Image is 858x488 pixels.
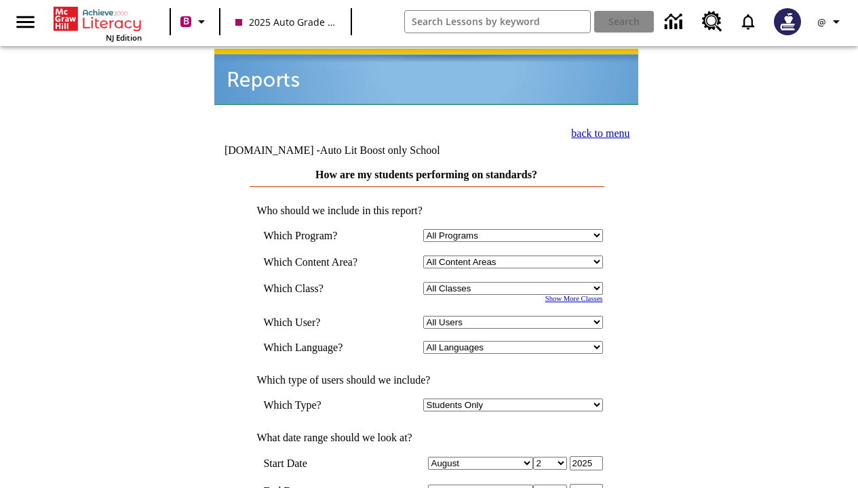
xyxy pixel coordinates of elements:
span: B [183,13,189,30]
nobr: Auto Lit Boost only School [320,144,440,156]
a: Resource Center, Will open in new tab [694,3,730,40]
nobr: Which Content Area? [263,256,357,268]
span: NJ Edition [106,33,142,43]
td: Which Language? [263,341,377,354]
div: Home [54,4,142,43]
a: back to menu [571,127,629,139]
img: Avatar [774,8,801,35]
button: Boost Class color is violet red. Change class color [175,9,215,34]
a: Data Center [657,3,694,41]
td: [DOMAIN_NAME] - [225,144,474,157]
td: Which Type? [263,399,377,411]
td: Which Class? [263,282,377,295]
a: Notifications [730,4,766,39]
td: What date range should we look at? [250,432,602,444]
td: Which type of users should we include? [250,374,602,386]
button: Select a new avatar [766,4,809,39]
span: @ [817,15,826,29]
a: Show More Classes [545,295,603,302]
button: Open side menu [5,2,45,42]
td: Which Program? [263,229,377,242]
input: search field [405,11,591,33]
td: Which User? [263,316,377,329]
td: Who should we include in this report? [250,205,602,217]
span: 2025 Auto Grade 10 [235,15,336,29]
img: header [214,49,638,105]
td: Start Date [263,456,377,470]
a: How are my students performing on standards? [315,169,537,180]
button: Profile/Settings [809,9,853,34]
